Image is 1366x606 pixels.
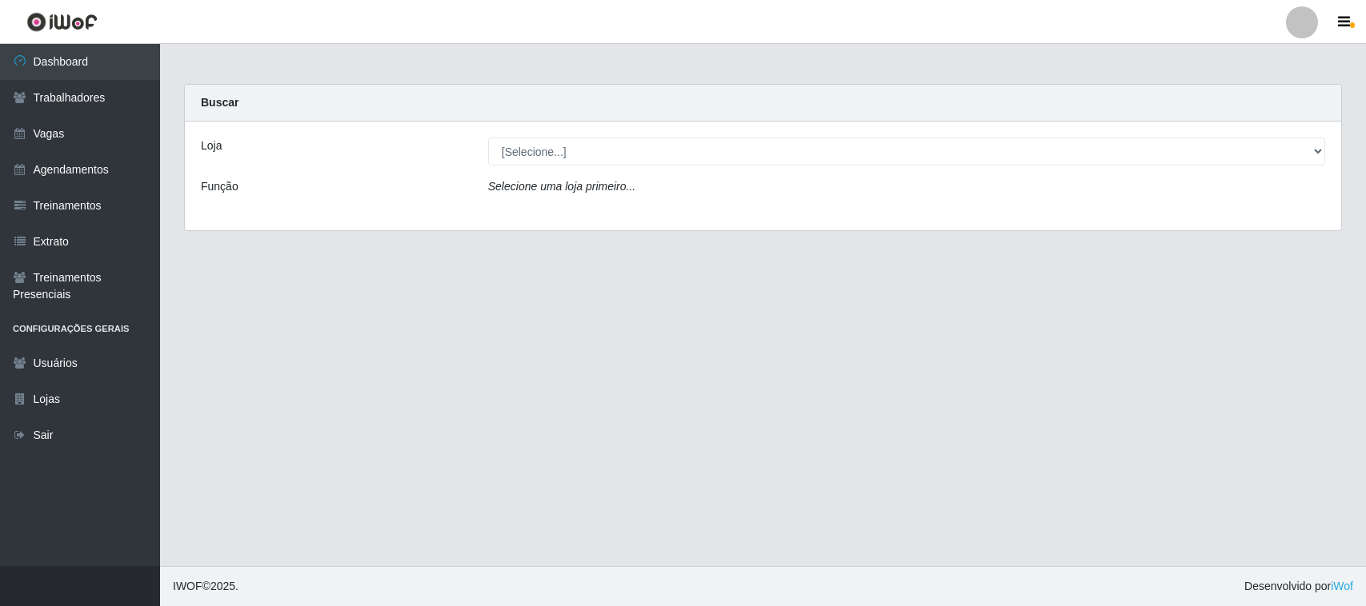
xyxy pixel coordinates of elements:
[488,180,635,193] i: Selecione uma loja primeiro...
[201,96,238,109] strong: Buscar
[201,178,238,195] label: Função
[173,580,202,592] span: IWOF
[173,578,238,595] span: © 2025 .
[201,138,222,154] label: Loja
[1244,578,1353,595] span: Desenvolvido por
[1331,580,1353,592] a: iWof
[26,12,98,32] img: CoreUI Logo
